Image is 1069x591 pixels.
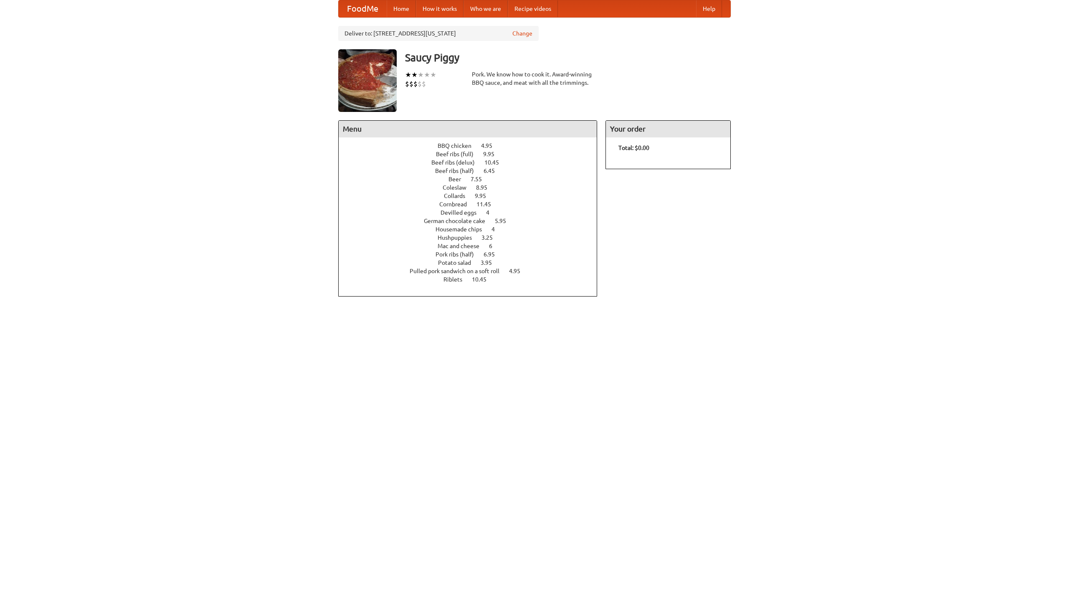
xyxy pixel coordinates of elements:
li: $ [418,79,422,89]
li: ★ [418,70,424,79]
a: Beef ribs (half) 6.45 [435,167,510,174]
span: 8.95 [476,184,496,191]
a: Pork ribs (half) 6.95 [436,251,510,258]
span: BBQ chicken [438,142,480,149]
a: Help [696,0,722,17]
span: 10.45 [484,159,507,166]
span: 6.45 [484,167,503,174]
a: Cornbread 11.45 [439,201,507,208]
span: Pork ribs (half) [436,251,482,258]
a: Who we are [464,0,508,17]
li: $ [409,79,413,89]
a: FoodMe [339,0,387,17]
span: 5.95 [495,218,514,224]
a: Beef ribs (full) 9.95 [436,151,510,157]
span: Mac and cheese [438,243,488,249]
a: Potato salad 3.95 [438,259,507,266]
span: Riblets [443,276,471,283]
span: Cornbread [439,201,475,208]
h4: Menu [339,121,597,137]
a: Change [512,29,532,38]
span: Beef ribs (full) [436,151,482,157]
span: Beer [448,176,469,183]
span: 6.95 [484,251,503,258]
li: $ [405,79,409,89]
h4: Your order [606,121,730,137]
span: 10.45 [472,276,495,283]
span: 4.95 [509,268,529,274]
span: German chocolate cake [424,218,494,224]
a: How it works [416,0,464,17]
b: Total: $0.00 [618,145,649,151]
a: Riblets 10.45 [443,276,502,283]
a: Recipe videos [508,0,558,17]
span: 4 [486,209,498,216]
span: Collards [444,193,474,199]
li: ★ [430,70,436,79]
span: 11.45 [476,201,499,208]
a: Collards 9.95 [444,193,502,199]
a: Housemade chips 4 [436,226,510,233]
h3: Saucy Piggy [405,49,731,66]
span: 9.95 [483,151,503,157]
a: Beef ribs (delux) 10.45 [431,159,514,166]
span: Coleslaw [443,184,475,191]
a: Coleslaw 8.95 [443,184,503,191]
span: Potato salad [438,259,479,266]
li: ★ [411,70,418,79]
li: $ [422,79,426,89]
span: Pulled pork sandwich on a soft roll [410,268,508,274]
li: $ [413,79,418,89]
li: ★ [405,70,411,79]
span: 3.25 [481,234,501,241]
div: Pork. We know how to cook it. Award-winning BBQ sauce, and meat with all the trimmings. [472,70,597,87]
span: 6 [489,243,501,249]
span: Hushpuppies [438,234,480,241]
li: ★ [424,70,430,79]
img: angular.jpg [338,49,397,112]
span: Devilled eggs [441,209,485,216]
a: German chocolate cake 5.95 [424,218,522,224]
div: Deliver to: [STREET_ADDRESS][US_STATE] [338,26,539,41]
a: Hushpuppies 3.25 [438,234,508,241]
a: Home [387,0,416,17]
span: 9.95 [475,193,494,199]
a: Devilled eggs 4 [441,209,505,216]
span: 4.95 [481,142,501,149]
span: Beef ribs (delux) [431,159,483,166]
span: 3.95 [481,259,500,266]
a: Pulled pork sandwich on a soft roll 4.95 [410,268,536,274]
span: Housemade chips [436,226,490,233]
a: BBQ chicken 4.95 [438,142,508,149]
span: 4 [491,226,503,233]
span: Beef ribs (half) [435,167,482,174]
span: 7.55 [471,176,490,183]
a: Mac and cheese 6 [438,243,508,249]
a: Beer 7.55 [448,176,497,183]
